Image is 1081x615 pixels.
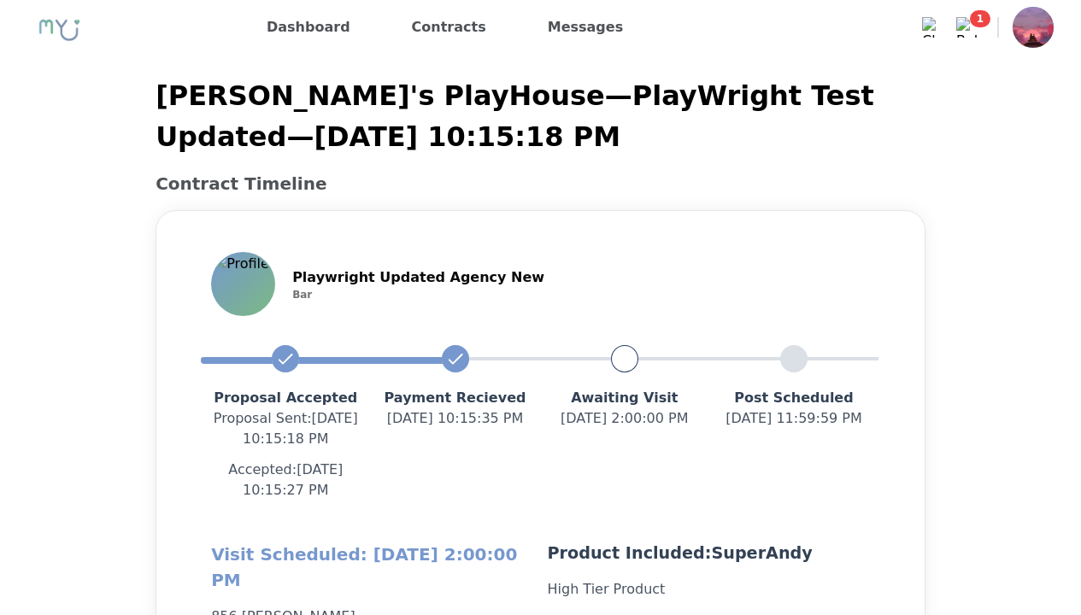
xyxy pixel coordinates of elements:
[156,171,925,196] h2: Contract Timeline
[201,460,370,501] p: Accepted: [DATE] 10:15:27 PM
[540,408,709,429] p: [DATE] 2:00:00 PM
[370,408,539,429] p: [DATE] 10:15:35 PM
[370,388,539,408] p: Payment Recieved
[922,17,943,38] img: Chat
[970,10,990,27] span: 1
[548,579,870,600] p: High Tier Product
[709,408,878,429] p: [DATE] 11:59:59 PM
[541,14,630,41] a: Messages
[201,388,370,408] p: Proposal Accepted
[201,408,370,449] p: Proposal Sent : [DATE] 10:15:18 PM
[540,388,709,408] p: Awaiting Visit
[405,14,493,41] a: Contracts
[709,388,878,408] p: Post Scheduled
[156,75,925,157] p: [PERSON_NAME]'s PlayHouse — PlayWright Test Updated — [DATE] 10:15:18 PM
[548,542,870,565] p: Product Included: SuperAndy
[1013,7,1054,48] img: Profile
[213,254,273,314] img: Profile
[260,14,357,41] a: Dashboard
[211,542,533,593] h2: Visit Scheduled: [DATE] 2:00:00 PM
[292,288,544,302] p: Bar
[956,17,977,38] img: Bell
[292,267,544,288] p: Playwright Updated Agency New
